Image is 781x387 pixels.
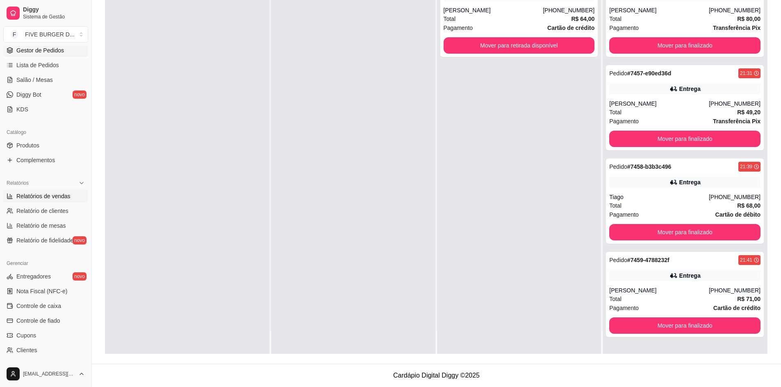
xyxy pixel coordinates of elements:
div: [PERSON_NAME] [609,286,709,294]
a: Complementos [3,154,88,167]
span: Total [609,108,622,117]
a: Estoque [3,358,88,371]
a: Relatório de clientes [3,204,88,217]
span: Clientes [16,346,37,354]
button: Select a team [3,26,88,43]
span: Total [609,201,622,210]
a: Diggy Botnovo [3,88,88,101]
span: Relatório de clientes [16,207,68,215]
div: [PERSON_NAME] [609,100,709,108]
button: Mover para finalizado [609,224,761,240]
strong: # 7458-b3b3c496 [627,163,671,170]
a: Salão / Mesas [3,73,88,86]
a: Produtos [3,139,88,152]
span: Produtos [16,141,39,149]
div: 21:39 [740,163,752,170]
span: Complementos [16,156,55,164]
strong: Cartão de crédito [713,305,761,311]
span: Lista de Pedidos [16,61,59,69]
div: [PERSON_NAME] [444,6,543,14]
div: 21:31 [740,70,752,77]
span: Salão / Mesas [16,76,53,84]
span: Total [444,14,456,23]
span: Sistema de Gestão [23,14,85,20]
button: [EMAIL_ADDRESS][DOMAIN_NAME] [3,364,88,384]
span: Relatórios de vendas [16,192,71,200]
div: 21:41 [740,257,752,263]
a: Clientes [3,344,88,357]
a: Relatório de fidelidadenovo [3,234,88,247]
strong: Transferência Pix [713,118,761,124]
span: Cupons [16,331,36,339]
span: Pedido [609,70,627,77]
span: Pagamento [444,23,473,32]
span: Total [609,14,622,23]
div: Entrega [679,272,701,280]
strong: R$ 68,00 [737,202,761,209]
a: KDS [3,103,88,116]
div: Gerenciar [3,257,88,270]
span: Relatório de fidelidade [16,236,73,244]
span: [EMAIL_ADDRESS][DOMAIN_NAME] [23,371,75,377]
span: Pedido [609,163,627,170]
span: Pagamento [609,210,639,219]
a: Entregadoresnovo [3,270,88,283]
div: [PERSON_NAME] [609,6,709,14]
span: Pagamento [609,23,639,32]
strong: R$ 71,00 [737,296,761,302]
span: Diggy Bot [16,91,41,99]
span: Pagamento [609,117,639,126]
a: Lista de Pedidos [3,59,88,72]
button: Mover para finalizado [609,317,761,334]
a: Gestor de Pedidos [3,44,88,57]
div: [PHONE_NUMBER] [709,193,761,201]
div: [PHONE_NUMBER] [543,6,594,14]
a: DiggySistema de Gestão [3,3,88,23]
strong: R$ 49,20 [737,109,761,115]
span: Pedido [609,257,627,263]
span: Diggy [23,6,85,14]
div: [PHONE_NUMBER] [709,6,761,14]
span: Controle de fiado [16,317,60,325]
a: Controle de fiado [3,314,88,327]
footer: Cardápio Digital Diggy © 2025 [92,364,781,387]
span: Controle de caixa [16,302,61,310]
span: Total [609,294,622,303]
div: Entrega [679,85,701,93]
strong: R$ 64,00 [571,16,594,22]
span: KDS [16,105,28,113]
button: Mover para finalizado [609,37,761,54]
span: Gestor de Pedidos [16,46,64,54]
strong: # 7457-e90ed36d [627,70,671,77]
span: Entregadores [16,272,51,281]
span: Relatório de mesas [16,222,66,230]
a: Relatórios de vendas [3,190,88,203]
span: F [10,30,18,38]
a: Nota Fiscal (NFC-e) [3,285,88,298]
a: Controle de caixa [3,299,88,312]
div: [PHONE_NUMBER] [709,100,761,108]
div: [PHONE_NUMBER] [709,286,761,294]
div: FIVE BURGER D ... [25,30,75,38]
a: Relatório de mesas [3,219,88,232]
div: Catálogo [3,126,88,139]
span: Relatórios [7,180,29,186]
span: Pagamento [609,303,639,312]
button: Mover para retirada disponível [444,37,595,54]
div: Entrega [679,178,701,186]
strong: Cartão de crédito [547,25,594,31]
button: Mover para finalizado [609,131,761,147]
span: Nota Fiscal (NFC-e) [16,287,67,295]
a: Cupons [3,329,88,342]
div: Tiago [609,193,709,201]
strong: Cartão de débito [715,211,761,218]
strong: # 7459-4788232f [627,257,669,263]
strong: R$ 80,00 [737,16,761,22]
strong: Transferência Pix [713,25,761,31]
